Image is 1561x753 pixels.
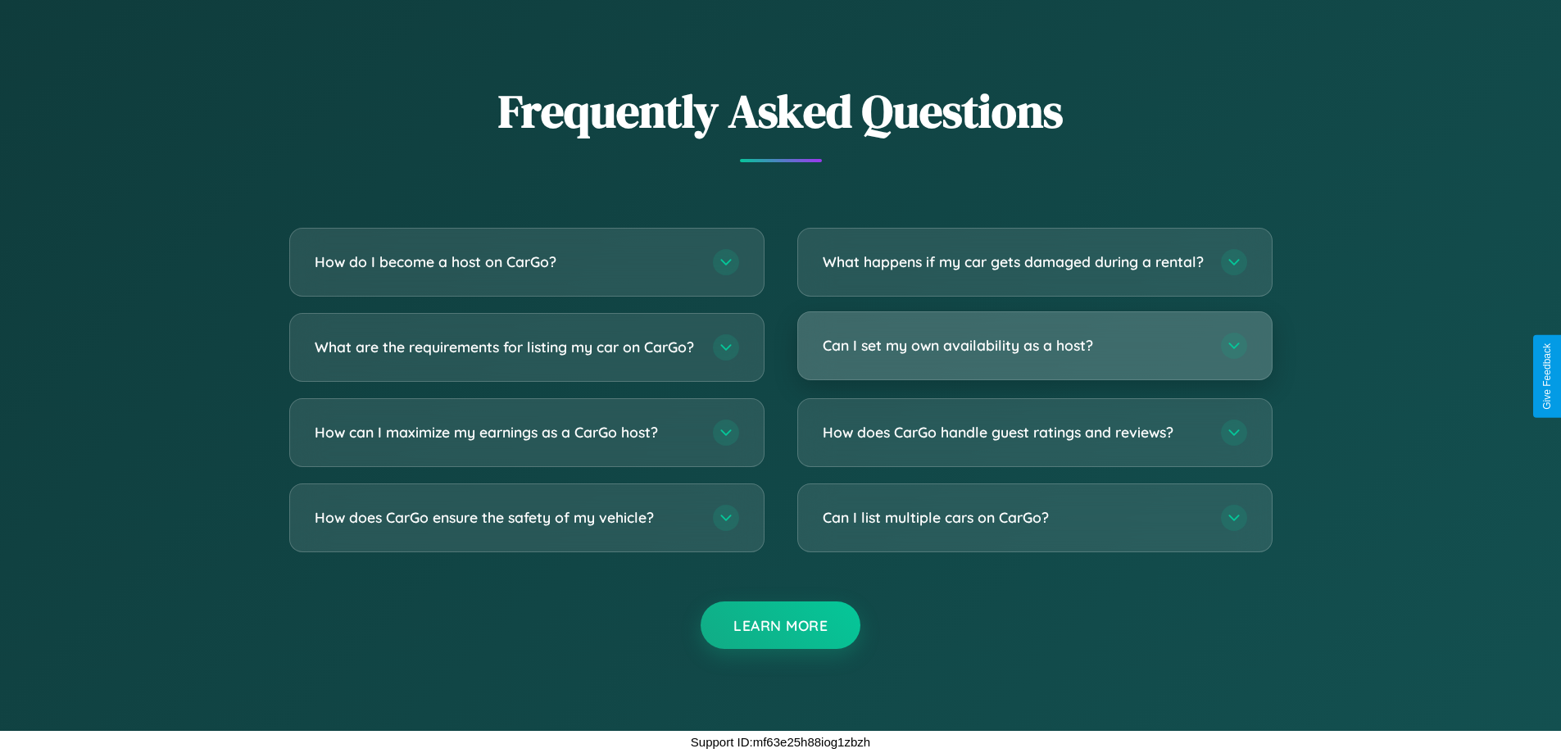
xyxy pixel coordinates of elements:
[823,252,1205,272] h3: What happens if my car gets damaged during a rental?
[823,422,1205,442] h3: How does CarGo handle guest ratings and reviews?
[315,337,697,357] h3: What are the requirements for listing my car on CarGo?
[701,601,860,649] button: Learn More
[315,252,697,272] h3: How do I become a host on CarGo?
[1541,343,1553,410] div: Give Feedback
[691,731,870,753] p: Support ID: mf63e25h88iog1zbzh
[289,79,1273,143] h2: Frequently Asked Questions
[823,507,1205,528] h3: Can I list multiple cars on CarGo?
[315,507,697,528] h3: How does CarGo ensure the safety of my vehicle?
[823,335,1205,356] h3: Can I set my own availability as a host?
[315,422,697,442] h3: How can I maximize my earnings as a CarGo host?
